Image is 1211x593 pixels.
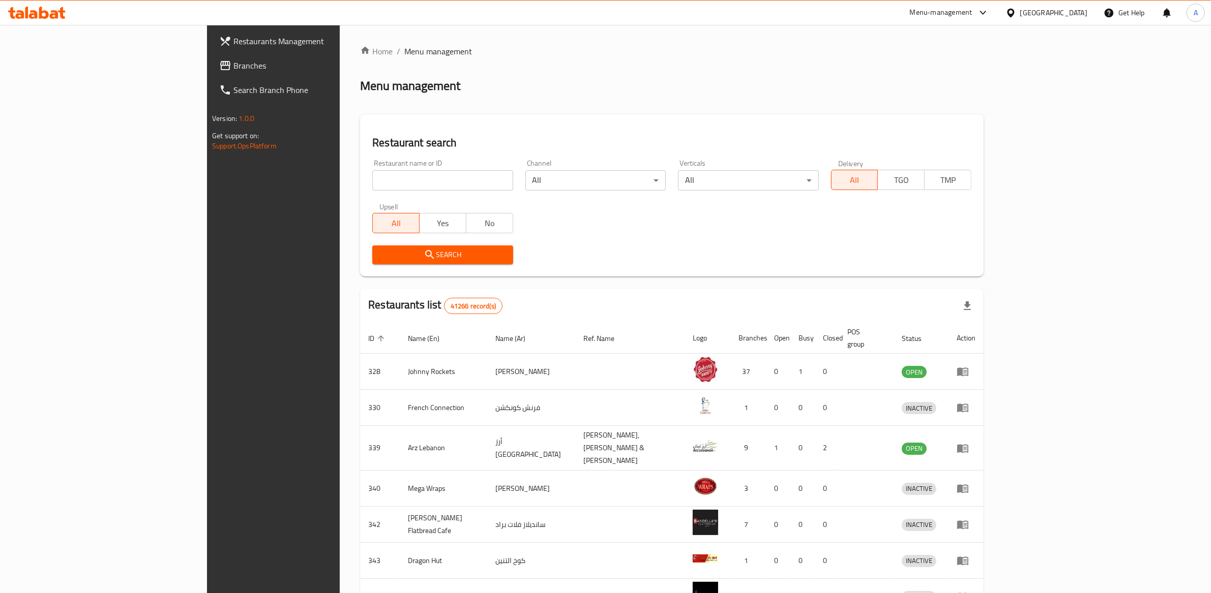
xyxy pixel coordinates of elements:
[233,35,401,47] span: Restaurants Management
[815,507,839,543] td: 0
[929,173,967,188] span: TMP
[730,471,766,507] td: 3
[233,59,401,72] span: Branches
[955,294,980,318] div: Export file
[372,135,971,150] h2: Restaurant search
[1020,7,1087,18] div: [GEOGRAPHIC_DATA]
[766,426,790,471] td: 1
[693,546,718,571] img: Dragon Hut
[902,402,936,414] div: INACTIVE
[211,53,409,78] a: Branches
[877,170,925,190] button: TGO
[212,112,237,125] span: Version:
[790,507,815,543] td: 0
[882,173,921,188] span: TGO
[212,139,277,152] a: Support.OpsPlatform
[445,301,502,311] span: 41266 record(s)
[211,29,409,53] a: Restaurants Management
[693,510,718,535] img: Sandella's Flatbread Cafe
[766,507,790,543] td: 0
[495,332,539,345] span: Name (Ar)
[372,245,513,264] button: Search
[902,483,936,494] span: INACTIVE
[902,443,927,454] span: OPEN
[815,323,839,354] th: Closed
[400,507,487,543] td: [PERSON_NAME] Flatbread Cafe
[487,426,576,471] td: أرز [GEOGRAPHIC_DATA]
[730,323,766,354] th: Branches
[838,160,864,167] label: Delivery
[815,543,839,579] td: 0
[525,170,666,191] div: All
[790,354,815,390] td: 1
[957,554,976,567] div: Menu
[957,365,976,378] div: Menu
[239,112,254,125] span: 1.0.0
[379,203,398,210] label: Upsell
[211,78,409,102] a: Search Branch Phone
[730,354,766,390] td: 37
[377,216,416,231] span: All
[372,170,513,191] input: Search for restaurant name or ID..
[400,354,487,390] td: Johnny Rockets
[693,357,718,382] img: Johnny Rockets
[730,426,766,471] td: 9
[693,474,718,499] img: Mega Wraps
[730,507,766,543] td: 7
[487,354,576,390] td: [PERSON_NAME]
[693,393,718,418] img: French Connection
[910,7,972,19] div: Menu-management
[400,390,487,426] td: French Connection
[902,519,936,530] span: INACTIVE
[693,433,718,459] img: Arz Lebanon
[949,323,984,354] th: Action
[847,326,881,350] span: POS group
[924,170,971,190] button: TMP
[1194,7,1198,18] span: A
[831,170,878,190] button: All
[400,426,487,471] td: Arz Lebanon
[233,84,401,96] span: Search Branch Phone
[815,390,839,426] td: 0
[576,426,685,471] td: [PERSON_NAME],[PERSON_NAME] & [PERSON_NAME]
[212,129,259,142] span: Get support on:
[404,45,472,57] span: Menu management
[957,442,976,454] div: Menu
[790,426,815,471] td: 0
[487,471,576,507] td: [PERSON_NAME]
[815,354,839,390] td: 0
[408,332,453,345] span: Name (En)
[766,323,790,354] th: Open
[902,366,927,378] div: OPEN
[815,426,839,471] td: 2
[730,390,766,426] td: 1
[400,543,487,579] td: Dragon Hut
[380,248,505,261] span: Search
[487,543,576,579] td: كوخ التنين
[902,332,935,345] span: Status
[368,297,503,314] h2: Restaurants list
[584,332,628,345] span: Ref. Name
[902,555,936,567] span: INACTIVE
[902,366,927,378] span: OPEN
[487,390,576,426] td: فرنش كونكشن
[424,216,462,231] span: Yes
[766,543,790,579] td: 0
[470,216,509,231] span: No
[957,518,976,530] div: Menu
[678,170,818,191] div: All
[368,332,388,345] span: ID
[487,507,576,543] td: سانديلاز فلات براد
[419,213,466,233] button: Yes
[400,471,487,507] td: Mega Wraps
[790,390,815,426] td: 0
[790,323,815,354] th: Busy
[360,45,984,57] nav: breadcrumb
[685,323,730,354] th: Logo
[372,213,420,233] button: All
[766,390,790,426] td: 0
